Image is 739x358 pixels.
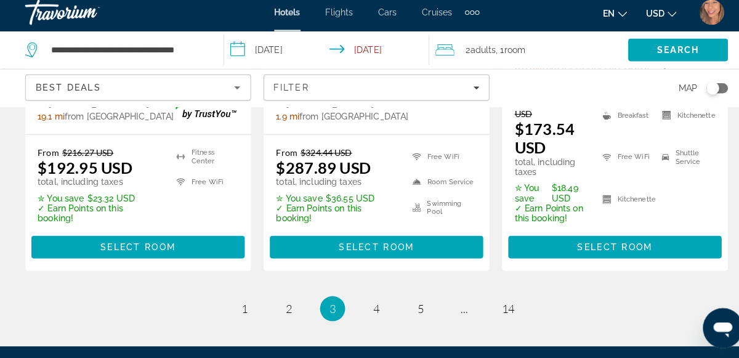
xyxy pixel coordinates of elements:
span: 1.9 mi [271,116,294,126]
span: Select Room [333,244,406,254]
span: ... [452,303,459,316]
span: 2 [280,303,286,316]
button: User Menu [682,6,714,31]
span: ✮ You save [505,186,538,206]
span: Map [666,84,684,102]
span: From [271,151,292,161]
p: $36.55 USD [271,196,389,206]
del: $324.44 USD [295,151,345,161]
li: Free WiFi [585,144,644,179]
span: from [GEOGRAPHIC_DATA] [63,116,171,126]
iframe: Button to launch messaging window [690,309,729,348]
ins: $287.89 USD [271,161,364,180]
ins: $192.95 USD [37,161,130,180]
a: Travorium [25,2,148,35]
span: , 1 [487,47,515,64]
li: Kitchenette [585,184,644,219]
button: Select check in and out date [220,37,421,74]
p: ✓ Earn Points on this booking! [505,206,576,226]
span: 14 [493,303,505,316]
a: Select Room [265,240,474,254]
li: Swimming Pool [398,201,468,219]
del: $216.27 USD [61,151,111,161]
span: USD [634,15,652,25]
span: 19.1 mi [37,116,63,126]
del: $192.03 USD [505,102,560,123]
p: ✓ Earn Points on this booking! [37,206,158,226]
a: Hotels [269,14,295,23]
a: Flights [320,14,347,23]
span: 1 [237,303,243,316]
a: Select Room [31,240,240,254]
span: Select Room [567,244,640,254]
button: Select Room [499,238,708,260]
span: Adults [461,51,487,60]
p: $23.32 USD [37,196,158,206]
mat-select: Sort by [35,85,236,100]
span: ✮ You save [271,196,317,206]
nav: Pagination [25,297,714,322]
span: Select Room [99,244,172,254]
a: Select Room [499,240,708,254]
p: total, including taxes [37,180,158,190]
span: 3 [323,303,329,316]
span: 5 [410,303,416,316]
button: Extra navigation items [456,9,470,28]
li: Room Service [398,176,468,194]
p: ✓ Earn Points on this booking! [271,206,389,226]
span: 2 [457,47,487,64]
button: Search [616,44,714,67]
ins: $173.54 USD [505,123,564,160]
input: Search hotel destination [49,46,201,65]
p: total, including taxes [271,180,389,190]
button: Travelers: 2 adults, 0 children [421,37,616,74]
li: Kitchenette [644,102,702,137]
span: Search [645,51,687,60]
li: Free WiFi [167,176,234,194]
button: Change language [592,10,615,28]
img: User image [686,6,711,31]
a: Cars [371,14,390,23]
p: total, including taxes [505,160,576,180]
li: Shuttle Service [644,144,702,179]
span: 4 [366,303,373,316]
span: Best Deals [35,87,99,97]
span: from [GEOGRAPHIC_DATA] [294,116,401,126]
span: Room [495,51,515,60]
button: Select Room [31,238,240,260]
button: Select Room [265,238,474,260]
p: $18.49 USD [505,186,576,206]
button: Toggle map [684,87,714,99]
button: Change currency [634,10,664,28]
button: Filters [259,79,480,105]
li: Free WiFi [398,151,468,169]
span: Filter [269,87,304,97]
span: en [592,15,604,25]
li: Breakfast [585,102,644,137]
span: From [37,151,58,161]
li: Fitness Center [167,151,234,169]
a: Cruises [414,14,444,23]
span: ✮ You save [37,196,83,206]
